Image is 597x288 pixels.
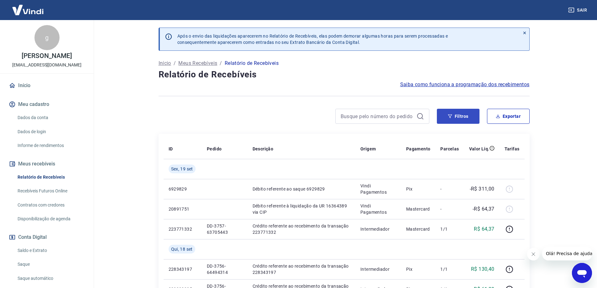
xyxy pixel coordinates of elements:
p: R$ 130,40 [471,265,495,273]
p: 223771332 [169,226,197,232]
p: Parcelas [440,146,459,152]
p: Intermediador [360,226,396,232]
p: / [220,60,222,67]
p: Débito referente ao saque 6929829 [253,186,350,192]
p: ID [169,146,173,152]
span: Sex, 19 set [171,166,193,172]
p: 20891751 [169,206,197,212]
p: Débito referente à liquidação da UR 16364389 via CIP [253,203,350,215]
p: R$ 64,37 [474,225,494,233]
button: Conta Digital [8,230,86,244]
a: Saque [15,258,86,271]
img: Vindi [8,0,48,19]
p: Descrição [253,146,274,152]
a: Início [159,60,171,67]
p: Vindi Pagamentos [360,203,396,215]
p: / [174,60,176,67]
a: Disponibilização de agenda [15,212,86,225]
a: Meus Recebíveis [178,60,217,67]
a: Início [8,79,86,92]
a: Dados da conta [15,111,86,124]
p: -R$ 64,37 [473,205,495,213]
input: Busque pelo número do pedido [341,112,414,121]
p: 6929829 [169,186,197,192]
p: Pagamento [406,146,431,152]
a: Dados de login [15,125,86,138]
p: Mastercard [406,226,431,232]
p: Relatório de Recebíveis [225,60,279,67]
iframe: Fechar mensagem [527,248,540,260]
a: Saque automático [15,272,86,285]
p: 1/1 [440,226,459,232]
p: Mastercard [406,206,431,212]
a: Informe de rendimentos [15,139,86,152]
p: Pedido [207,146,222,152]
p: Valor Líq. [469,146,490,152]
p: DD-3756-64494314 [207,263,243,275]
h4: Relatório de Recebíveis [159,68,530,81]
button: Filtros [437,109,479,124]
p: Pix [406,186,431,192]
a: Contratos com credores [15,199,86,212]
p: 1/1 [440,266,459,272]
p: Tarifas [505,146,520,152]
p: 228343197 [169,266,197,272]
p: Crédito referente ao recebimento da transação 223771332 [253,223,350,235]
p: Pix [406,266,431,272]
button: Meus recebíveis [8,157,86,171]
button: Meu cadastro [8,97,86,111]
a: Relatório de Recebíveis [15,171,86,184]
p: Origem [360,146,376,152]
div: g [34,25,60,50]
p: - [440,206,459,212]
p: Crédito referente ao recebimento da transação 228343197 [253,263,350,275]
a: Recebíveis Futuros Online [15,185,86,197]
iframe: Mensagem da empresa [542,247,592,260]
button: Sair [567,4,589,16]
iframe: Botão para abrir a janela de mensagens [572,263,592,283]
a: Saiba como funciona a programação dos recebimentos [400,81,530,88]
p: -R$ 311,00 [470,185,495,193]
span: Olá! Precisa de ajuda? [4,4,53,9]
span: Qui, 18 set [171,246,193,252]
p: - [440,186,459,192]
p: Vindi Pagamentos [360,183,396,195]
a: Saldo e Extrato [15,244,86,257]
p: [EMAIL_ADDRESS][DOMAIN_NAME] [12,62,81,68]
button: Exportar [487,109,530,124]
p: DD-3757-63705443 [207,223,243,235]
p: Intermediador [360,266,396,272]
p: [PERSON_NAME] [22,53,72,59]
p: Após o envio das liquidações aparecerem no Relatório de Recebíveis, elas podem demorar algumas ho... [177,33,448,45]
